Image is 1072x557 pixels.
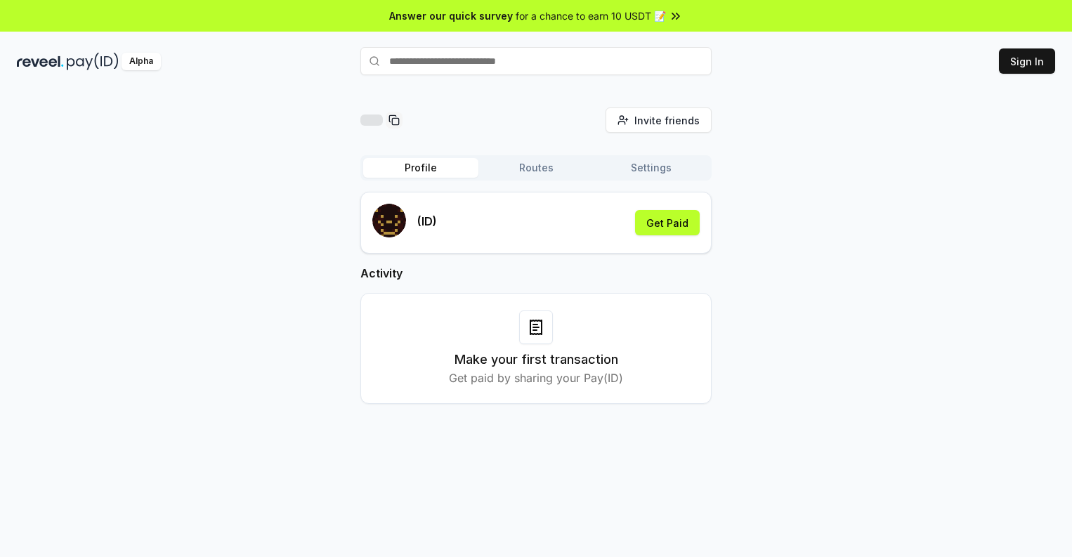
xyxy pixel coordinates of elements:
h3: Make your first transaction [455,350,618,369]
span: Answer our quick survey [389,8,513,23]
button: Get Paid [635,210,700,235]
h2: Activity [360,265,712,282]
div: Alpha [122,53,161,70]
p: (ID) [417,213,437,230]
button: Routes [478,158,594,178]
img: reveel_dark [17,53,64,70]
button: Invite friends [606,107,712,133]
span: Invite friends [634,113,700,128]
img: pay_id [67,53,119,70]
button: Sign In [999,48,1055,74]
p: Get paid by sharing your Pay(ID) [449,369,623,386]
button: Profile [363,158,478,178]
button: Settings [594,158,709,178]
span: for a chance to earn 10 USDT 📝 [516,8,666,23]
